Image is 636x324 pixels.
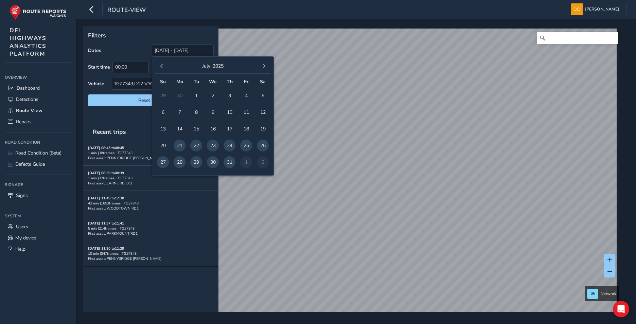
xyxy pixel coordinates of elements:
span: First asset: PENNYBRIDGE [PERSON_NAME] [88,156,161,161]
span: 20 [157,140,169,151]
div: 42 min | 1653 frames | TGZ7343 [88,201,214,206]
input: Search [537,32,618,44]
span: Users [16,223,28,230]
span: First asset: PARKMOUNT RD1 [88,231,138,236]
span: My device [15,235,36,241]
span: First asset: PENNYBRIDGE [PERSON_NAME] [88,256,161,261]
div: TGZ7343,D12 VYC [111,78,202,89]
span: Road Condition (Beta) [15,150,61,156]
canvas: Map [86,29,617,320]
img: diamond-layout [571,3,583,15]
a: Users [5,221,71,232]
div: Signage [5,180,71,190]
span: 1 [190,90,202,102]
span: 26 [257,140,269,151]
label: Dates [88,47,101,54]
span: Help [15,246,25,252]
span: Sa [260,78,266,85]
span: Repairs [16,119,32,125]
span: 23 [207,140,219,151]
a: Defects Guide [5,159,71,170]
span: Reset filters [93,97,209,104]
span: 27 [157,156,169,168]
div: Road Condition [5,137,71,147]
span: Signs [16,192,28,199]
span: Tu [194,78,199,85]
span: Recent trips [88,123,131,141]
a: Road Condition (Beta) [5,147,71,159]
span: 12 [257,106,269,118]
span: 19 [257,123,269,135]
span: 17 [224,123,235,135]
span: 15 [190,123,202,135]
span: Su [160,78,166,85]
a: Dashboard [5,83,71,94]
span: 31 [224,156,235,168]
img: rr logo [10,5,66,20]
a: Repairs [5,116,71,127]
div: Overview [5,72,71,83]
span: 10 [224,106,235,118]
span: 5 [257,90,269,102]
span: 2 [207,90,219,102]
a: Signs [5,190,71,201]
span: 11 [240,106,252,118]
span: route-view [107,6,146,15]
span: 30 [207,156,219,168]
button: Reset filters [88,94,214,106]
span: 8 [190,106,202,118]
span: 21 [174,140,185,151]
span: [PERSON_NAME] [585,3,619,15]
a: Route View [5,105,71,116]
span: Th [227,78,233,85]
button: [PERSON_NAME] [571,3,621,15]
span: 14 [174,123,185,135]
span: Detections [16,96,38,103]
div: 1 min | 38 frames | TGZ7343 [88,150,214,156]
button: 2025 [213,63,224,69]
span: Defects Guide [15,161,45,167]
label: Vehicle [88,80,104,87]
span: Dashboard [17,85,40,91]
span: 7 [174,106,185,118]
p: Filters [88,31,214,40]
span: 25 [240,140,252,151]
span: 24 [224,140,235,151]
span: 9 [207,106,219,118]
strong: [DATE] 11:37 to 11:41 [88,221,124,226]
div: System [5,211,71,221]
span: Network [601,291,616,296]
span: 6 [157,106,169,118]
span: 22 [190,140,202,151]
span: DFI HIGHWAYS ANALYTICS PLATFORM [10,26,47,58]
span: 29 [190,156,202,168]
a: Detections [5,94,71,105]
strong: [DATE] 11:20 to 11:29 [88,246,124,251]
div: 5 min | 214 frames | TGZ7343 [88,226,214,231]
span: 18 [240,123,252,135]
strong: [DATE] 11:49 to 12:30 [88,196,124,201]
span: Fr [244,78,248,85]
div: 10 min | 347 frames | TGZ7343 [88,251,214,256]
div: Open Intercom Messenger [613,301,629,317]
span: 13 [157,123,169,135]
span: First asset: LARNE RD LK1 [88,181,132,186]
a: Help [5,244,71,255]
span: First asset: WOODTOWN RD1 [88,206,139,211]
span: Mo [176,78,183,85]
a: My device [5,232,71,244]
button: July [202,63,210,69]
span: We [209,78,217,85]
span: 3 [224,90,235,102]
strong: [DATE] 08:45 to 08:45 [88,145,124,150]
span: 4 [240,90,252,102]
div: 1 min | 32 frames | TGZ7343 [88,176,214,181]
label: Start time [88,64,110,70]
span: 28 [174,156,185,168]
strong: [DATE] 08:39 to 08:39 [88,170,124,176]
span: 16 [207,123,219,135]
span: Route View [16,107,42,114]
